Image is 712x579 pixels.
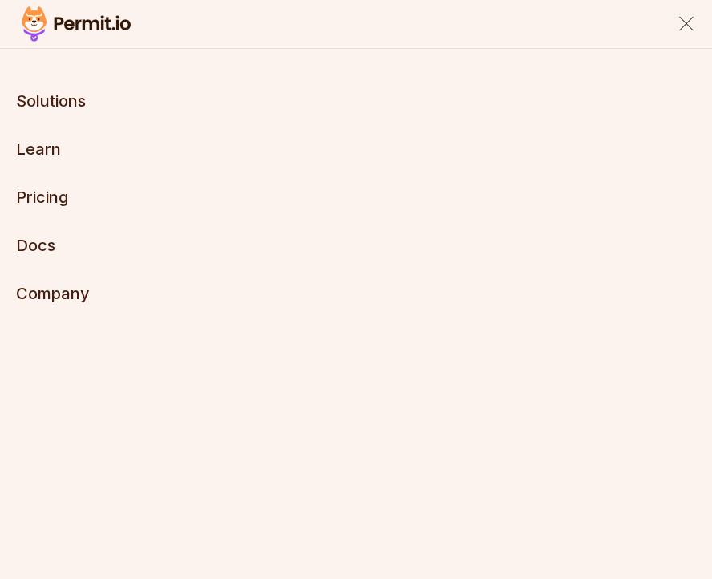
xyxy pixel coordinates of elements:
button: close menu [677,14,696,34]
button: Solutions [16,90,86,112]
a: Docs [16,236,55,255]
button: Company [16,282,90,305]
button: Learn [16,138,61,160]
img: Permit logo [16,3,136,45]
a: Pricing [16,188,68,207]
